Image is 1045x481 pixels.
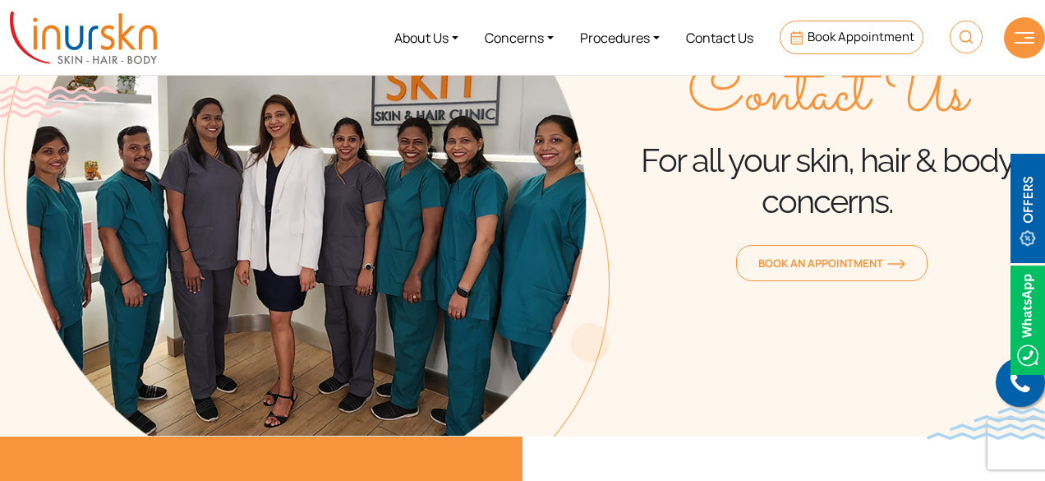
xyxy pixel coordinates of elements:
[673,7,766,68] a: Contact Us
[808,28,914,45] span: Book Appointment
[688,59,968,133] span: Contact Us
[10,12,157,64] img: inurskn-logo
[1010,154,1045,263] img: offerBt
[950,21,983,53] img: HeaderSearch
[1015,32,1034,44] img: hamLine.svg
[887,259,905,269] img: orange-arrow
[1010,309,1045,327] a: Whatsappicon
[567,7,673,68] a: Procedures
[472,7,567,68] a: Concerns
[758,256,905,271] span: Book an Appointment
[780,21,923,54] a: Book Appointment
[736,245,928,281] a: Book an Appointmentorange-arrow
[927,407,1045,440] img: bluewave
[1010,266,1045,375] img: Whatsappicon
[381,7,472,68] a: About Us
[610,59,1045,222] div: For all your skin, hair & body concerns.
